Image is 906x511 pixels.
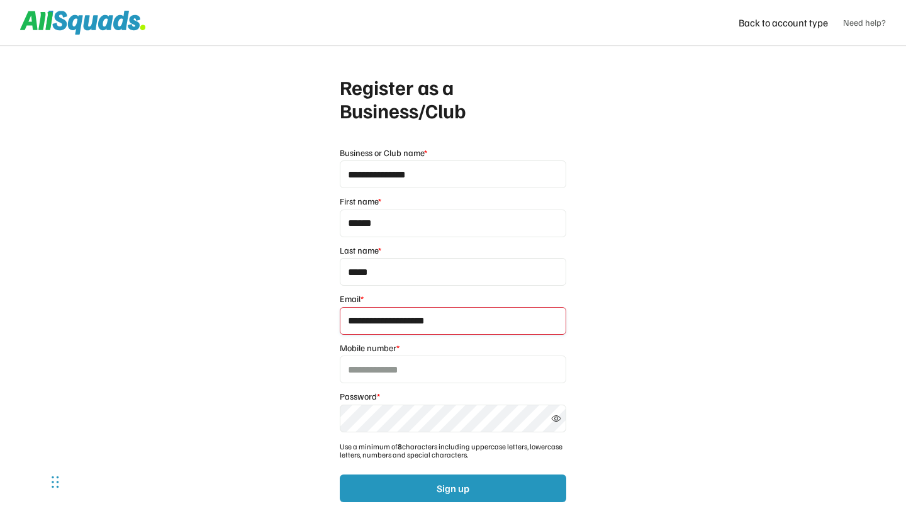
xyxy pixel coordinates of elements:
[340,196,381,207] div: First name
[340,245,381,256] div: Last name
[340,293,364,305] div: Email
[739,15,828,30] div: Back to account type
[340,342,400,354] div: Mobile number
[340,391,380,402] div: Password
[340,474,566,502] button: Sign up
[398,442,402,451] strong: 8
[340,442,566,460] div: Use a minimum of characters including uppercase letters, lowercase letters, numbers and special c...
[340,147,427,159] div: Business or Club name
[340,76,554,122] div: Register as a Business/Club
[843,17,886,28] a: Need help?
